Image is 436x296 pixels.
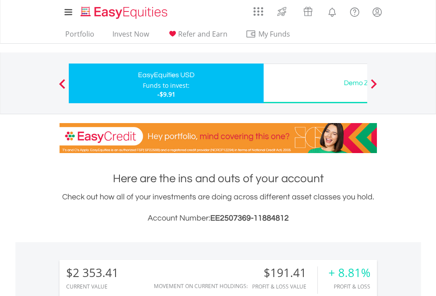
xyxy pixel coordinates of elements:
[60,171,377,187] h1: Here are the ins and outs of your account
[60,212,377,225] h3: Account Number:
[365,83,383,92] button: Next
[60,123,377,153] img: EasyCredit Promotion Banner
[66,284,119,289] div: CURRENT VALUE
[62,30,98,43] a: Portfolio
[143,81,190,90] div: Funds to invest:
[109,30,153,43] a: Invest Now
[164,30,231,43] a: Refer and Earn
[79,5,171,20] img: EasyEquities_Logo.png
[252,284,317,289] div: Profit & Loss Value
[248,2,269,16] a: AppsGrid
[53,83,71,92] button: Previous
[60,191,377,225] div: Check out how all of your investments are doing across different asset classes you hold.
[178,29,227,39] span: Refer and Earn
[246,28,303,40] span: My Funds
[343,2,366,20] a: FAQ's and Support
[321,2,343,20] a: Notifications
[328,284,370,289] div: Profit & Loss
[295,2,321,19] a: Vouchers
[275,4,289,19] img: thrive-v2.svg
[154,283,248,289] div: Movement on Current Holdings:
[74,69,258,81] div: EasyEquities USD
[210,214,289,222] span: EE2507369-11884812
[301,4,315,19] img: vouchers-v2.svg
[77,2,171,20] a: Home page
[366,2,388,22] a: My Profile
[157,90,175,98] span: -$9.91
[66,266,119,279] div: $2 353.41
[253,7,263,16] img: grid-menu-icon.svg
[328,266,370,279] div: + 8.81%
[252,266,317,279] div: $191.41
